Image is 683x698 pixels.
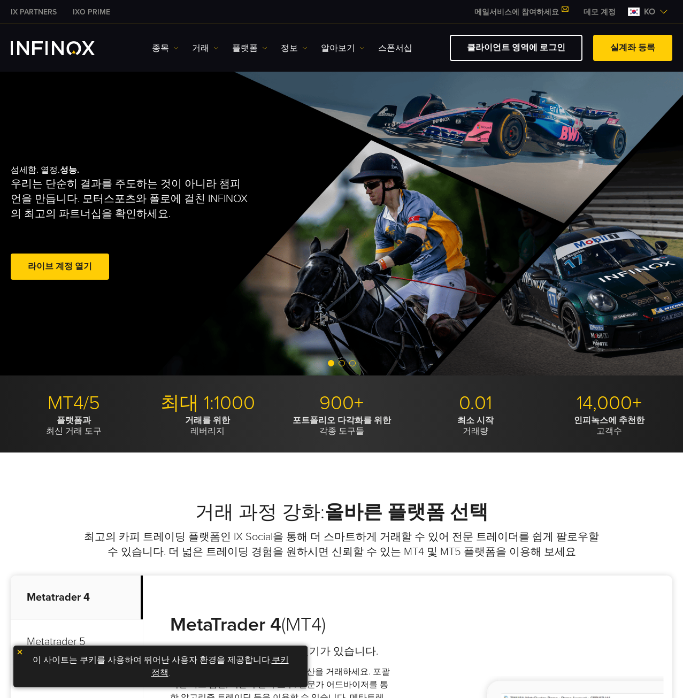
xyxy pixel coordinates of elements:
[11,576,143,620] p: Metatrader 4
[170,644,392,659] h4: 전 세계 투자자들 사이에서 인기가 있습니다.
[574,415,644,426] strong: 인피녹스에 추천한
[640,5,659,18] span: ko
[412,415,538,436] p: 거래량
[3,6,65,18] a: INFINOX
[575,6,624,18] a: INFINOX MENU
[232,42,267,55] a: 플랫폼
[82,530,601,559] p: 최고의 카피 트레이딩 플랫폼인 IX Social을 통해 더 스마트하게 거래할 수 있어 전문 트레이더를 쉽게 팔로우할 수 있습니다. 더 넓은 트레이딩 경험을 원하시면 신뢰할 수...
[593,35,672,61] a: 실계좌 등록
[349,360,356,366] span: Go to slide 3
[57,415,91,426] strong: 플랫폼과
[378,42,412,55] a: 스폰서십
[11,177,249,221] p: 우리는 단순히 결과를 주도하는 것이 아니라 챔피언을 만듭니다. 모터스포츠와 폴로에 걸친 INFINOX의 최고의 파트너십을 확인하세요.
[279,415,404,436] p: 각종 도구들
[144,392,270,415] p: 최대 1:1000
[19,651,302,682] p: 이 사이트는 쿠키를 사용하여 뛰어난 사용자 환경을 제공합니다. .
[450,35,582,61] a: 클라이언트 영역에 로그인
[281,42,308,55] a: 정보
[185,415,230,426] strong: 거래를 위한
[11,415,136,436] p: 최신 거래 도구
[11,501,672,524] h2: 거래 과정 강화:
[339,360,345,366] span: Go to slide 2
[11,41,120,55] a: INFINOX Logo
[328,360,334,366] span: Go to slide 1
[457,415,494,426] strong: 최소 시작
[293,415,391,426] strong: 포트폴리오 다각화를 위한
[11,392,136,415] p: MT4/5
[60,165,79,175] strong: 성능.
[11,148,309,300] div: 섬세함. 열정.
[152,42,179,55] a: 종목
[65,6,118,18] a: INFINOX
[170,613,392,636] h3: (MT4)
[170,613,281,636] strong: MetaTrader 4
[144,415,270,436] p: 레버리지
[279,392,404,415] p: 900+
[412,392,538,415] p: 0.01
[321,42,365,55] a: 알아보기
[466,7,575,17] a: 메일서비스에 참여하세요
[16,648,24,656] img: yellow close icon
[192,42,219,55] a: 거래
[547,392,672,415] p: 14,000+
[547,415,672,436] p: 고객수
[11,620,143,664] p: Metatrader 5
[11,254,109,280] a: 라이브 계정 열기
[325,501,488,524] strong: 올바른 플랫폼 선택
